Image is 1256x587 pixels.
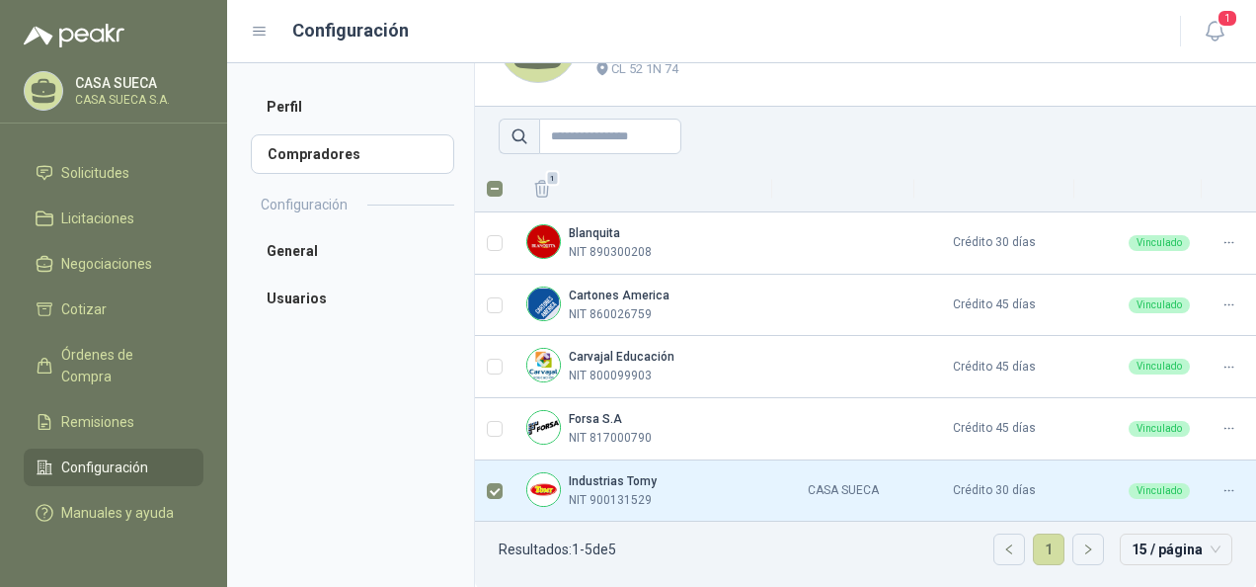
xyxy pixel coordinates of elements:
[292,17,409,44] h1: Configuración
[569,412,622,426] b: Forsa S.A
[1129,421,1190,437] div: Vinculado
[251,279,454,318] a: Usuarios
[914,212,1074,275] td: Crédito 30 días
[1129,359,1190,375] div: Vinculado
[24,24,124,47] img: Logo peakr
[914,461,1074,523] td: Crédito 30 días
[61,298,107,320] span: Cotizar
[61,411,134,433] span: Remisiones
[914,275,1074,337] td: Crédito 45 días
[914,336,1074,398] td: Crédito 45 días
[527,473,560,506] img: Company Logo
[527,225,560,258] img: Company Logo
[1217,9,1238,28] span: 1
[569,491,652,510] p: NIT 900131529
[75,94,198,106] p: CASA SUECA S.A.
[1003,544,1015,555] span: left
[24,449,203,486] a: Configuración
[1129,483,1190,499] div: Vinculado
[1132,535,1220,564] span: 15 / página
[526,173,558,205] button: 1
[24,336,203,395] a: Órdenes de Compra
[24,200,203,237] a: Licitaciones
[61,457,148,478] span: Configuración
[61,208,134,229] span: Licitaciones
[61,253,152,275] span: Negociaciones
[546,170,560,186] span: 1
[24,291,203,328] a: Cotizar
[1072,534,1104,565] li: Página siguiente
[251,87,454,126] a: Perfil
[993,534,1025,565] li: Página anterior
[24,494,203,532] a: Manuales y ayuda
[1034,535,1063,564] a: 1
[569,429,652,448] p: NIT 817000790
[611,59,678,79] p: CL 52 1N 74
[569,243,652,262] p: NIT 890300208
[24,154,203,192] a: Solicitudes
[569,305,652,324] p: NIT 860026759
[499,543,616,556] p: Resultados: 1 - 5 de 5
[569,350,674,364] b: Carvajal Educación
[914,398,1074,461] td: Crédito 45 días
[61,502,174,524] span: Manuales y ayuda
[251,134,454,174] a: Compradores
[1120,534,1232,565] div: tamaño de página
[251,231,454,271] a: General
[527,288,560,320] img: Company Logo
[569,226,620,240] b: Blanquita
[1197,14,1232,49] button: 1
[75,76,198,90] p: CASA SUECA
[527,349,560,381] img: Company Logo
[994,535,1024,564] button: left
[1129,235,1190,251] div: Vinculado
[1073,535,1103,564] button: right
[61,162,129,184] span: Solicitudes
[772,461,914,523] td: CASA SUECA
[1129,297,1190,313] div: Vinculado
[61,344,185,387] span: Órdenes de Compra
[1082,544,1094,555] span: right
[569,367,652,385] p: NIT 800099903
[569,289,669,302] b: Cartones America
[569,474,657,488] b: Industrias Tomy
[1033,534,1064,565] li: 1
[24,245,203,283] a: Negociaciones
[261,194,348,215] h2: Configuración
[24,403,203,441] a: Remisiones
[527,411,560,444] img: Company Logo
